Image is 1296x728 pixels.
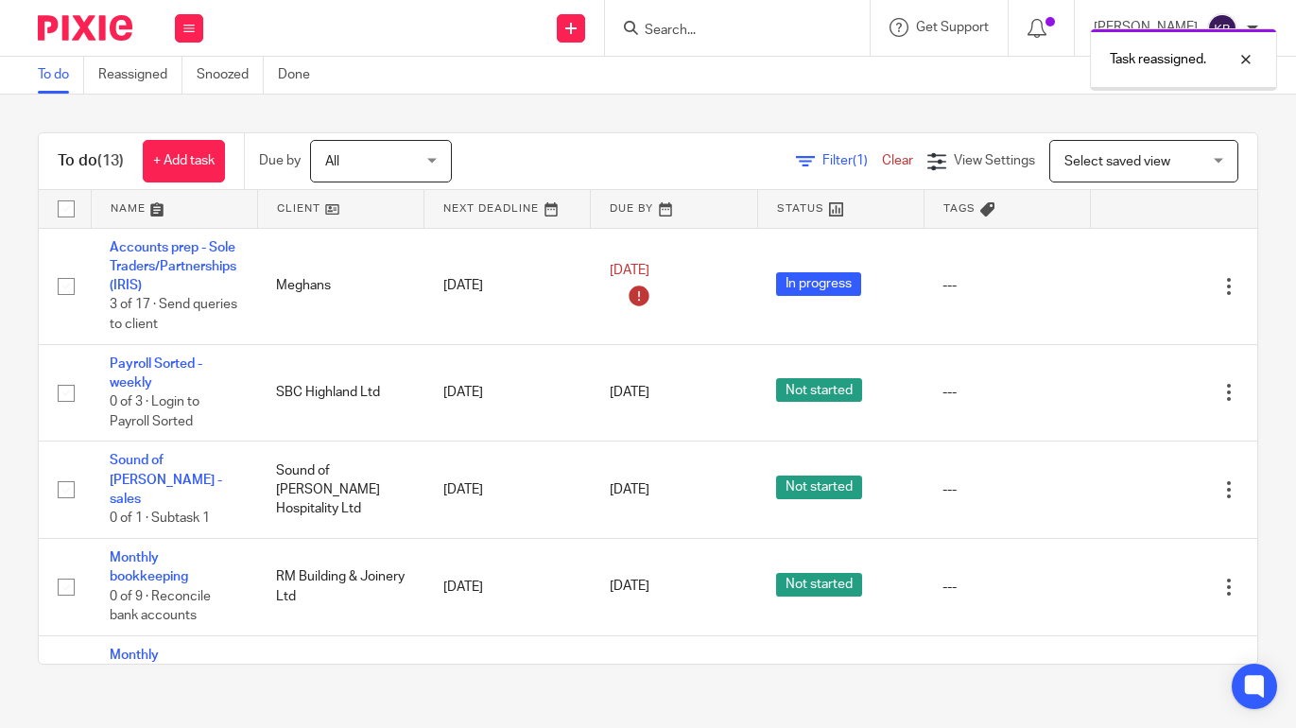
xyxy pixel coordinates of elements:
p: Task reassigned. [1110,50,1206,69]
span: View Settings [954,154,1035,167]
a: Clear [882,154,913,167]
td: [DATE] [424,228,591,344]
div: --- [942,480,1071,499]
a: Snoozed [197,57,264,94]
a: Done [278,57,324,94]
a: Accounts prep - Sole Traders/Partnerships (IRIS) [110,241,236,293]
input: Search [643,23,813,40]
div: --- [942,383,1071,402]
td: [DATE] [424,442,591,539]
span: Select saved view [1064,155,1170,168]
span: 0 of 1 · Subtask 1 [110,512,210,526]
span: Filter [822,154,882,167]
td: SBC Highland Ltd [257,344,423,442]
span: In progress [776,272,861,296]
span: Not started [776,378,862,402]
img: svg%3E [1207,13,1237,43]
a: Payroll Sorted - weekly [110,357,202,390]
span: All [325,155,339,168]
h1: To do [58,151,124,171]
a: Monthly bookkeeping [110,649,188,681]
span: [DATE] [610,264,649,277]
a: Monthly bookkeeping [110,551,188,583]
td: Sound of [PERSON_NAME] Hospitality Ltd [257,442,423,539]
span: Not started [776,573,862,597]
span: [DATE] [610,581,649,594]
span: [DATE] [610,483,649,496]
a: To do [38,57,84,94]
a: Sound of [PERSON_NAME] - sales [110,454,222,506]
td: Meghans [257,228,423,344]
span: (13) [97,153,124,168]
a: + Add task [143,140,225,182]
td: RM Building & Joinery Ltd [257,538,423,635]
div: --- [942,276,1071,295]
p: Due by [259,151,301,170]
td: [DATE] [424,538,591,635]
span: (1) [853,154,868,167]
span: 3 of 17 · Send queries to client [110,299,237,332]
span: 0 of 3 · Login to Payroll Sorted [110,395,199,428]
div: --- [942,578,1071,597]
a: Reassigned [98,57,182,94]
span: Tags [943,203,976,214]
span: Not started [776,476,862,499]
span: [DATE] [610,386,649,399]
td: [DATE] [424,344,591,442]
span: 0 of 9 · Reconcile bank accounts [110,590,211,623]
img: Pixie [38,15,132,41]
